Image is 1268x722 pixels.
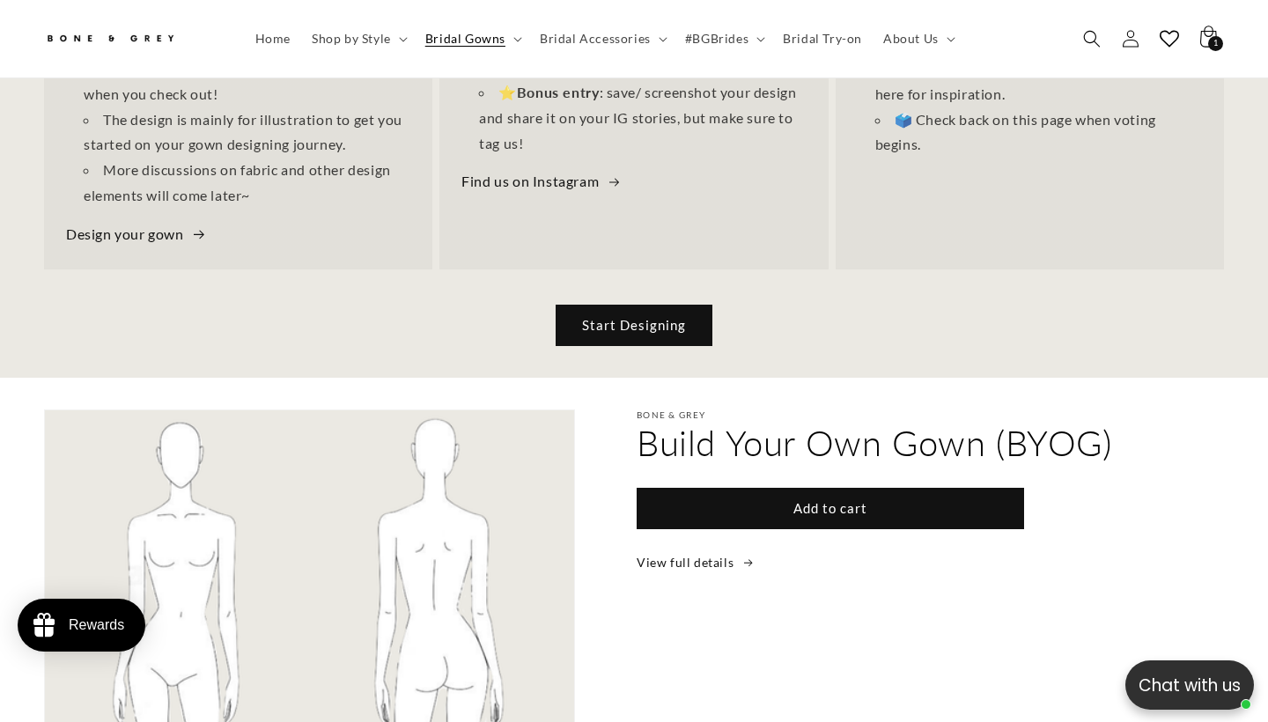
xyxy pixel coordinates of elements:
[883,31,939,47] span: About Us
[415,20,529,57] summary: Bridal Gowns
[1073,19,1111,58] summary: Search
[479,80,806,156] li: ⭐ : save/ screenshot your design and share it on your IG stories, but make sure to tag us!
[783,31,862,47] span: Bridal Try-on
[685,31,748,47] span: #BGBrides
[84,158,410,209] li: More discussions on fabric and other design elements will come later~
[1125,673,1254,698] p: Chat with us
[425,31,505,47] span: Bridal Gowns
[540,31,651,47] span: Bridal Accessories
[38,18,227,60] a: Bone and Grey Bridal
[245,20,301,57] a: Home
[84,107,410,158] li: The design is mainly for illustration to get you started on your gown designing journey.
[66,222,207,247] a: Design your gown
[517,84,600,100] strong: Bonus entry
[1213,36,1219,51] span: 1
[461,169,623,195] a: Find us on Instagram
[529,20,675,57] summary: Bridal Accessories
[675,20,772,57] summary: #BGBrides
[44,25,176,54] img: Bone and Grey Bridal
[69,617,124,633] div: Rewards
[873,20,962,57] summary: About Us
[312,31,391,47] span: Shop by Style
[255,31,291,47] span: Home
[637,409,1162,420] p: Bone & Grey
[637,551,1162,573] a: View full details
[637,420,1162,466] h2: Build Your Own Gown (BYOG)
[84,56,410,107] li: Don't worry, there will be no fees involved when you check out!
[637,488,1024,529] button: Add to cart
[875,56,1202,107] li: We'll start sharing submissions after a week here for inspiration.
[1125,660,1254,710] button: Open chatbox
[301,20,415,57] summary: Shop by Style
[772,20,873,57] a: Bridal Try-on
[556,305,712,346] a: Start Designing
[875,107,1202,158] li: 🗳️ Check back on this page when voting begins.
